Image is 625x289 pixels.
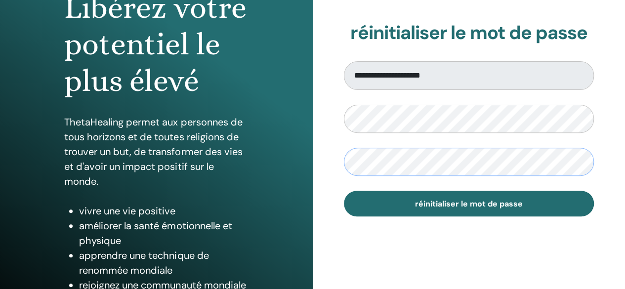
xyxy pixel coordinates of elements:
[64,115,248,189] p: ThetaHealing permet aux personnes de tous horizons et de toutes religions de trouver un but, de t...
[79,248,248,278] li: apprendre une technique de renommée mondiale
[415,199,523,209] span: réinitialiser le mot de passe
[79,204,248,218] li: vivre une vie positive
[344,191,594,216] button: réinitialiser le mot de passe
[344,22,594,44] h2: réinitialiser le mot de passe
[79,218,248,248] li: améliorer la santé émotionnelle et physique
